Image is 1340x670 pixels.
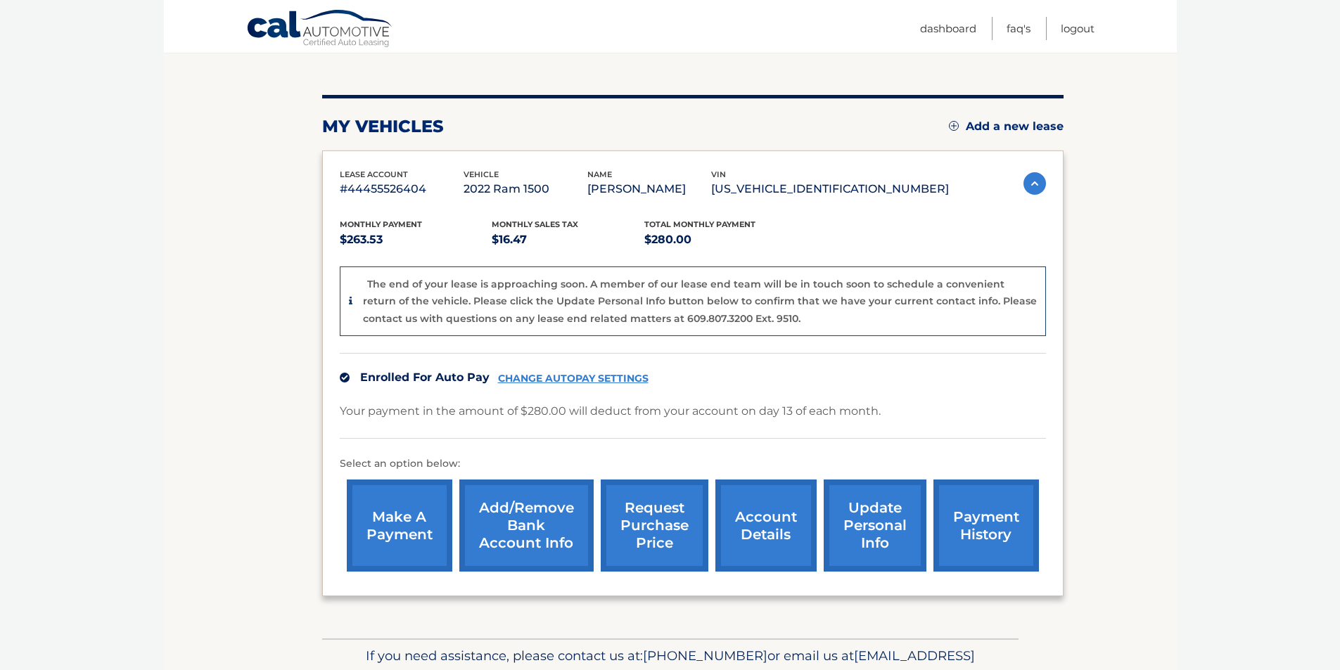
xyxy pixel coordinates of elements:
[492,219,578,229] span: Monthly sales Tax
[347,479,452,572] a: make a payment
[340,179,464,199] p: #44455526404
[933,479,1039,572] a: payment history
[949,121,959,131] img: add.svg
[1007,17,1030,40] a: FAQ's
[322,116,444,137] h2: my vehicles
[498,373,649,385] a: CHANGE AUTOPAY SETTINGS
[1023,172,1046,195] img: accordion-active.svg
[711,179,949,199] p: [US_VEHICLE_IDENTIFICATION_NUMBER]
[464,179,587,199] p: 2022 Ram 1500
[492,230,644,250] p: $16.47
[601,479,708,572] a: request purchase price
[587,179,711,199] p: [PERSON_NAME]
[824,479,926,572] a: update personal info
[711,169,726,179] span: vin
[949,120,1064,134] a: Add a new lease
[360,371,490,384] span: Enrolled For Auto Pay
[587,169,612,179] span: name
[644,219,755,229] span: Total Monthly Payment
[1061,17,1095,40] a: Logout
[340,373,350,382] img: check.svg
[459,479,594,572] a: Add/Remove bank account info
[340,456,1046,472] p: Select an option below:
[920,17,976,40] a: Dashboard
[644,230,797,250] p: $280.00
[715,479,817,572] a: account details
[363,278,1037,325] p: The end of your lease is approaching soon. A member of our lease end team will be in touch soon t...
[340,169,408,179] span: lease account
[246,9,394,50] a: Cal Automotive
[340,230,492,250] p: $263.53
[340,401,881,421] p: Your payment in the amount of $280.00 will deduct from your account on day 13 of each month.
[643,648,767,664] span: [PHONE_NUMBER]
[340,219,422,229] span: Monthly Payment
[464,169,499,179] span: vehicle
